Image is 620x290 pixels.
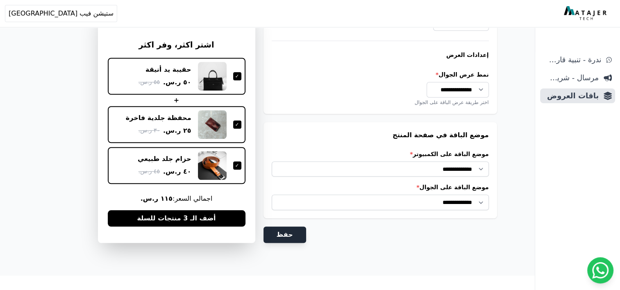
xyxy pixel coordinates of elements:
[138,154,191,163] div: حزام جلد طبيعي
[139,127,160,135] span: ٣٠ ر.س.
[145,65,191,74] div: حقيبة يد أنيقة
[163,167,191,177] span: ٤٠ ر.س.
[108,210,245,227] button: أضف الـ 3 منتجات للسلة
[108,194,245,204] span: اجمالي السعر:
[5,5,117,22] button: ستيشن فيب [GEOGRAPHIC_DATA]
[108,39,245,51] h3: اشتر اكثر، وفر اكثر
[272,183,489,191] label: موضع الباقة على الجوال
[564,6,609,21] img: MatajerTech Logo
[198,110,227,139] img: محفظة جلدية فاخرة
[139,78,160,87] span: ٥٥ ر.س.
[272,70,489,79] label: نمط عرض الجوال
[163,77,191,87] span: ٥٠ ر.س.
[543,54,601,66] span: ندرة - تنبية قارب علي النفاذ
[139,168,160,176] span: ٤٥ ر.س.
[137,213,216,223] span: أضف الـ 3 منتجات للسلة
[141,195,173,202] b: ١١٥ ر.س.
[272,130,489,140] h3: موضع الباقة في صفحة المنتج
[198,151,227,180] img: حزام جلد طبيعي
[543,72,599,84] span: مرسال - شريط دعاية
[9,9,114,18] span: ستيشن فيب [GEOGRAPHIC_DATA]
[263,227,306,243] button: حفظ
[272,51,489,59] h4: إعدادات العرض
[543,90,599,102] span: باقات العروض
[108,95,245,105] div: +
[272,150,489,158] label: موضع الباقة على الكمبيوتر
[126,113,191,122] div: محفظة جلدية فاخرة
[198,62,227,91] img: حقيبة يد أنيقة
[272,99,489,106] div: اختر طريقة عرض الباقة على الجوال
[163,126,191,136] span: ٢٥ ر.س.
